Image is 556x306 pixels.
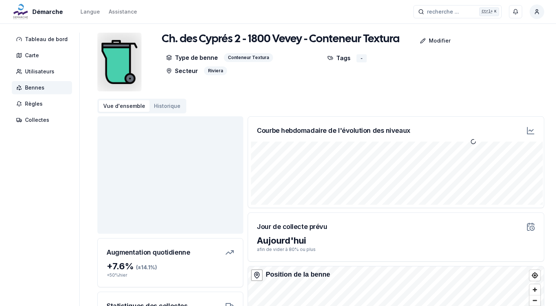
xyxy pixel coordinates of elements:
span: Zoom out [530,295,540,306]
button: Langue [80,7,100,16]
img: bin Image [97,33,141,91]
a: Carte [12,49,75,62]
a: Modifier [399,33,456,48]
p: afin de vider à 80% ou plus [257,247,535,252]
span: Collectes [25,116,49,124]
span: Tableau de bord [25,36,68,43]
a: Tableau de bord [12,33,75,46]
span: Utilisateurs [25,68,54,75]
span: Démarche [32,7,63,16]
p: Tags [327,53,351,62]
button: Historique [150,100,185,112]
div: + 7.6 % [107,261,234,272]
div: Aujourd'hui [257,235,535,247]
a: Règles [12,97,75,110]
span: recherche ... [427,8,459,15]
button: Zoom in [530,284,540,295]
h1: Ch. des Cyprés 2 - 1800 Vevey - Conteneur Textura [162,33,399,46]
button: Zoom out [530,295,540,306]
div: Position de la benne [266,269,330,280]
p: + 50 % hier [107,272,234,278]
div: - [356,54,367,62]
button: recherche ...Ctrl+K [413,5,502,18]
span: Règles [25,100,43,108]
p: Type de benne [166,53,218,62]
div: Langue [80,8,100,15]
div: Riviera [204,66,227,75]
span: Bennes [25,84,44,91]
button: Find my location [530,270,540,281]
p: Secteur [166,66,198,75]
a: Collectes [12,113,75,127]
div: Conteneur Textura [224,53,273,62]
a: Utilisateurs [12,65,75,78]
a: Assistance [109,7,137,16]
a: Démarche [12,7,66,16]
h3: Augmentation quotidienne [107,247,190,258]
h3: Courbe hebdomadaire de l'évolution des niveaux [257,125,410,136]
h3: Jour de collecte prévu [257,222,327,232]
img: Démarche Logo [12,3,29,21]
p: Modifier [429,37,451,44]
span: (± 14.1 %) [136,264,157,270]
span: Carte [25,52,39,59]
a: Bennes [12,81,75,94]
button: Vue d'ensemble [99,100,150,112]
